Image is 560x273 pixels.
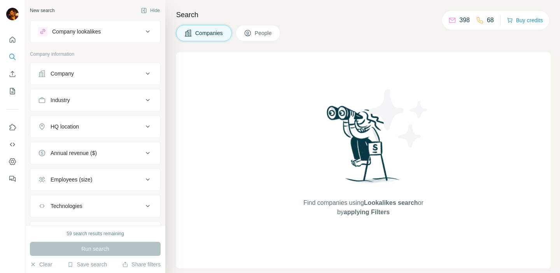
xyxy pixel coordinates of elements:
[30,22,160,41] button: Company lookalikes
[30,51,161,58] p: Company information
[30,197,160,215] button: Technologies
[135,5,165,16] button: Hide
[195,29,224,37] span: Companies
[301,198,425,217] span: Find companies using or by
[30,117,160,136] button: HQ location
[30,223,160,242] button: Keywords
[51,149,97,157] div: Annual revenue ($)
[323,104,404,190] img: Surfe Illustration - Woman searching with binoculars
[176,9,551,20] h4: Search
[6,155,19,169] button: Dashboard
[30,7,54,14] div: New search
[344,209,390,215] span: applying Filters
[364,83,434,153] img: Surfe Illustration - Stars
[6,120,19,134] button: Use Surfe on LinkedIn
[51,123,79,130] div: HQ location
[51,70,74,77] div: Company
[6,33,19,47] button: Quick start
[487,16,494,25] p: 68
[51,202,82,210] div: Technologies
[6,67,19,81] button: Enrich CSV
[6,8,19,20] img: Avatar
[507,15,543,26] button: Buy credits
[52,28,101,35] div: Company lookalikes
[6,50,19,64] button: Search
[459,16,470,25] p: 398
[30,144,160,162] button: Annual revenue ($)
[67,261,107,268] button: Save search
[6,84,19,98] button: My lists
[30,91,160,109] button: Industry
[364,199,418,206] span: Lookalikes search
[30,261,52,268] button: Clear
[255,29,273,37] span: People
[51,96,70,104] div: Industry
[51,176,92,183] div: Employees (size)
[122,261,161,268] button: Share filters
[66,230,124,237] div: 59 search results remaining
[6,137,19,151] button: Use Surfe API
[6,172,19,186] button: Feedback
[30,64,160,83] button: Company
[30,170,160,189] button: Employees (size)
